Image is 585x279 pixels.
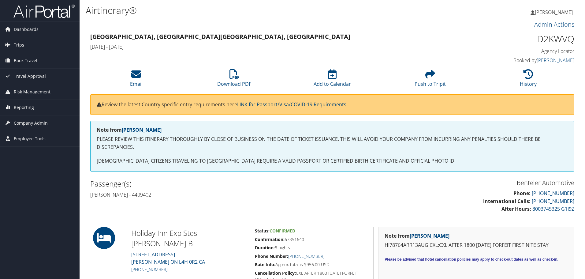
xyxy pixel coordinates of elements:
[13,4,75,18] img: airportal-logo.png
[410,232,449,239] a: [PERSON_NAME]
[122,126,162,133] a: [PERSON_NAME]
[532,198,574,205] a: [PHONE_NUMBER]
[131,228,245,248] h2: Holiday Inn Exp Stes [PERSON_NAME] B
[255,262,275,267] strong: Rate Info:
[255,228,270,234] strong: Status:
[460,57,574,64] h4: Booked by
[520,73,537,87] a: History
[460,32,574,45] h1: D2KWVQ
[14,84,50,100] span: Risk Management
[14,115,48,131] span: Company Admin
[534,20,574,28] a: Admin Actions
[537,57,574,64] a: [PERSON_NAME]
[90,191,328,198] h4: [PERSON_NAME] - 4409402
[460,48,574,55] h4: Agency Locator
[385,257,558,262] span: Please be advised that hotel cancellation policies may apply to check-out dates as well as check-in.
[130,73,143,87] a: Email
[255,270,296,276] strong: Cancellation Policy:
[483,198,531,205] strong: International Calls:
[131,266,167,272] a: [PHONE_NUMBER]
[255,245,369,251] h5: 5 nights
[288,253,324,259] a: [PHONE_NUMBER]
[501,205,531,212] strong: After Hours:
[237,101,346,108] a: LINK for Passport/Visa/COVID-19 Requirements
[513,190,531,197] strong: Phone:
[255,253,288,259] strong: Phone Number:
[97,135,568,151] p: PLEASE REVIEW THIS ITINERARY THOROUGHLY BY CLOSE OF BUSINESS ON THE DATE OF TICKET ISSUANCE. THIS...
[131,251,205,265] a: [STREET_ADDRESS][PERSON_NAME] ON L4H 0R2 CA
[255,236,369,243] h5: 67351640
[14,37,24,53] span: Trips
[255,262,369,268] h5: Approx total is $956.00 USD
[532,205,574,212] a: 8003745325 G1I9Z
[337,179,574,187] h3: Benteler Automotive
[90,43,451,50] h4: [DATE] - [DATE]
[415,73,446,87] a: Push to Tripit
[532,190,574,197] a: [PHONE_NUMBER]
[255,245,275,251] strong: Duration:
[270,228,295,234] span: Confirmed
[531,3,579,21] a: [PERSON_NAME]
[535,9,573,16] span: [PERSON_NAME]
[217,73,251,87] a: Download PDF
[385,232,449,239] strong: Note from
[86,4,415,17] h1: Airtinerary®
[255,236,285,242] strong: Confirmation:
[97,101,568,109] p: Review the latest Country specific entry requirements here
[90,179,328,189] h2: Passenger(s)
[14,22,39,37] span: Dashboards
[14,69,46,84] span: Travel Approval
[90,32,350,41] strong: [GEOGRAPHIC_DATA], [GEOGRAPHIC_DATA] [GEOGRAPHIC_DATA], [GEOGRAPHIC_DATA]
[14,53,37,68] span: Book Travel
[97,126,162,133] strong: Note from
[14,100,34,115] span: Reporting
[385,241,568,249] p: HI78764ARR13AUG CXL:CXL AFTER 1800 [DATE] FORFEIT FIRST NITE STAY
[314,73,351,87] a: Add to Calendar
[97,157,568,165] p: [DEMOGRAPHIC_DATA] CITIZENS TRAVELING TO [GEOGRAPHIC_DATA] REQUIRE A VALID PASSPORT OR CERTIFIED ...
[14,131,46,146] span: Employee Tools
